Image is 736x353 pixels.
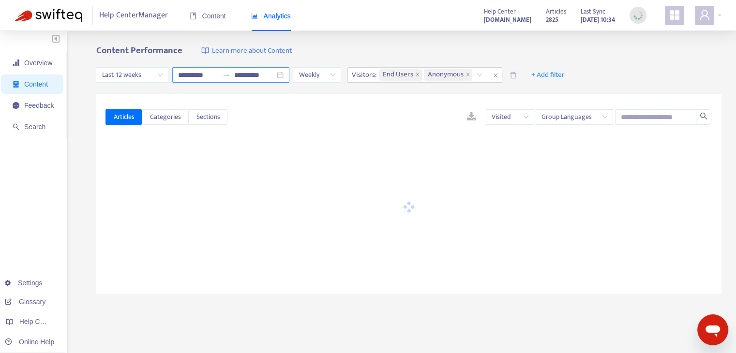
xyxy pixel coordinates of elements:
span: Feedback [24,102,54,109]
button: + Add filter [524,67,572,83]
span: Visitors : [348,68,378,82]
strong: [DOMAIN_NAME] [484,15,531,25]
span: Last Sync [581,6,605,17]
button: Categories [142,109,188,125]
span: Content [190,12,226,20]
span: search [13,123,19,130]
span: Articles [546,6,566,17]
span: close [466,72,470,78]
span: book [190,13,196,19]
span: End Users [379,69,422,81]
img: Swifteq [15,9,82,22]
a: [DOMAIN_NAME] [484,14,531,25]
span: appstore [669,9,680,21]
span: to [223,71,230,79]
strong: [DATE] 10:34 [581,15,615,25]
a: Online Help [5,338,54,346]
button: Articles [105,109,142,125]
strong: 2825 [546,15,558,25]
span: + Add filter [531,69,565,81]
span: Help Centers [19,318,59,325]
span: search [700,112,707,120]
span: container [13,81,19,88]
iframe: Botón para iniciar la ventana de mensajería [697,314,728,345]
span: Sections [196,112,220,122]
a: Learn more about Content [201,45,291,57]
span: message [13,102,19,109]
span: swap-right [223,71,230,79]
span: Last 12 weeks [102,68,163,82]
span: Weekly [299,68,335,82]
span: delete [510,72,517,79]
span: close [415,72,420,78]
img: image-link [201,47,209,55]
span: Help Center Manager [99,6,168,25]
b: Content Performance [96,43,182,58]
span: Group Languages [541,110,607,124]
span: area-chart [251,13,258,19]
span: signal [13,59,19,66]
span: close [489,70,502,81]
a: Settings [5,279,43,287]
button: Sections [188,109,227,125]
span: End Users [383,69,413,81]
span: Learn more about Content [211,45,291,57]
span: Anonymous [428,69,464,81]
img: sync_loading.0b5143dde30e3a21642e.gif [632,9,644,21]
span: Articles [113,112,134,122]
span: Search [24,123,45,131]
span: user [699,9,710,21]
span: Overview [24,59,52,67]
span: Categories [150,112,180,122]
a: Glossary [5,298,45,306]
span: Analytics [251,12,291,20]
span: Visited [492,110,528,124]
span: Help Center [484,6,516,17]
span: Content [24,80,48,88]
span: Anonymous [424,69,472,81]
